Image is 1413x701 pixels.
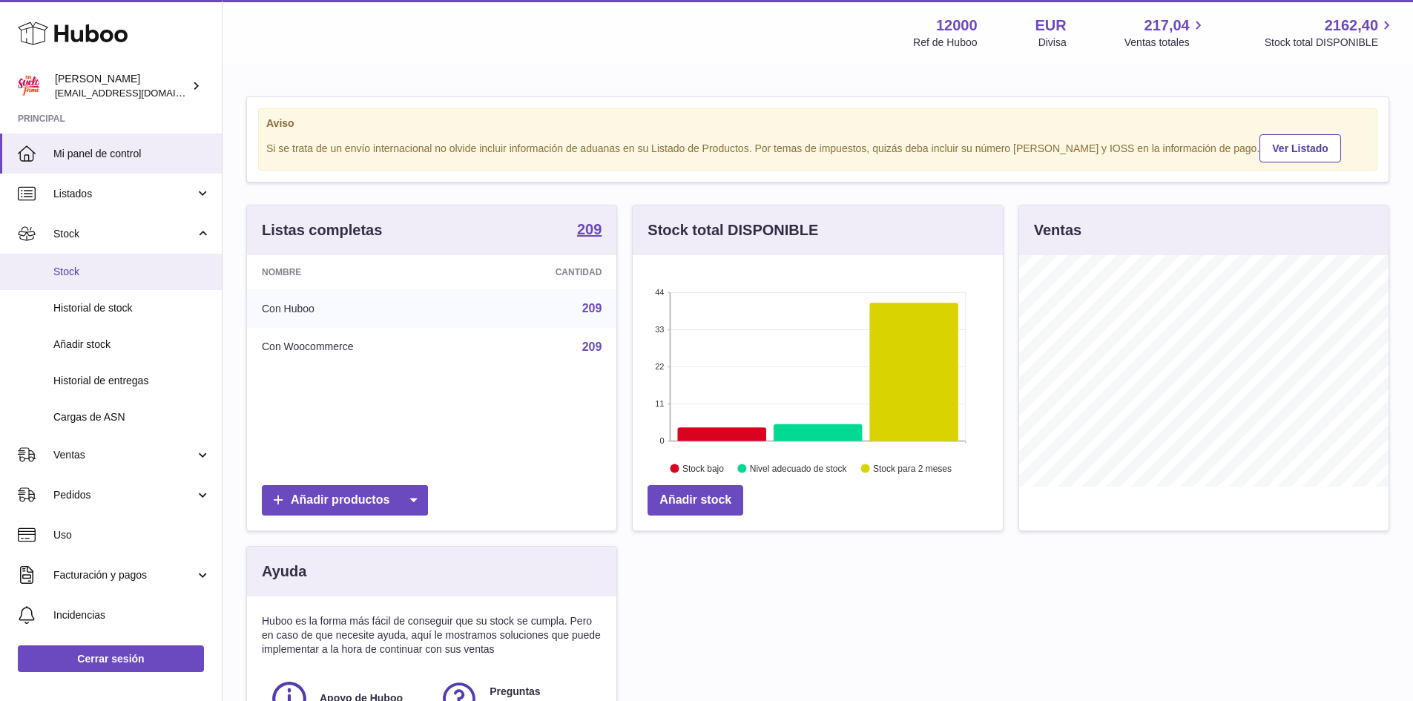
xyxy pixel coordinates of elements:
td: Con Woocommerce [247,328,474,366]
td: Con Huboo [247,289,474,328]
text: 11 [656,399,665,408]
span: Mi panel de control [53,147,211,161]
a: Añadir stock [648,485,743,516]
span: [EMAIL_ADDRESS][DOMAIN_NAME] [55,87,218,99]
span: 217,04 [1144,16,1190,36]
span: Historial de entregas [53,374,211,388]
h3: Stock total DISPONIBLE [648,220,818,240]
h3: Ayuda [262,562,306,582]
text: 22 [656,362,665,371]
span: Incidencias [53,608,211,622]
strong: 12000 [936,16,978,36]
th: Cantidad [474,255,616,289]
text: Nivel adecuado de stock [750,464,848,474]
a: 209 [582,302,602,315]
h3: Ventas [1034,220,1081,240]
strong: Aviso [266,116,1369,131]
img: mar@ensuelofirme.com [18,75,40,97]
text: Stock bajo [682,464,724,474]
span: 2162,40 [1325,16,1378,36]
span: Ventas totales [1124,36,1207,50]
span: Ventas [53,448,195,462]
a: 217,04 Ventas totales [1124,16,1207,50]
span: Uso [53,528,211,542]
div: [PERSON_NAME] [55,72,188,100]
a: Cerrar sesión [18,645,204,672]
span: Añadir stock [53,338,211,352]
th: Nombre [247,255,474,289]
p: Huboo es la forma más fácil de conseguir que su stock se cumpla. Pero en caso de que necesite ayu... [262,614,602,656]
text: Stock para 2 meses [873,464,952,474]
span: Listados [53,187,195,201]
span: Pedidos [53,488,195,502]
span: Facturación y pagos [53,568,195,582]
span: Historial de stock [53,301,211,315]
div: Divisa [1038,36,1067,50]
span: Cargas de ASN [53,410,211,424]
a: 209 [582,340,602,353]
text: 0 [660,436,665,445]
strong: EUR [1035,16,1067,36]
div: Si se trata de un envío internacional no olvide incluir información de aduanas en su Listado de P... [266,132,1369,162]
a: 209 [577,222,602,240]
span: Stock total DISPONIBLE [1265,36,1395,50]
span: Stock [53,265,211,279]
a: Ver Listado [1259,134,1340,162]
div: Ref de Huboo [913,36,977,50]
strong: 209 [577,222,602,237]
text: 33 [656,325,665,334]
h3: Listas completas [262,220,382,240]
text: 44 [656,288,665,297]
a: 2162,40 Stock total DISPONIBLE [1265,16,1395,50]
span: Stock [53,227,195,241]
a: Añadir productos [262,485,428,516]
